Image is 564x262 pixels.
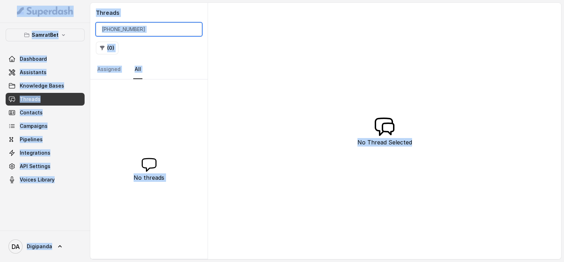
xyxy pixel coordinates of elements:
[20,136,43,143] span: Pipelines
[20,109,43,116] span: Contacts
[20,55,47,62] span: Dashboard
[20,163,50,170] span: API Settings
[6,53,85,65] a: Dashboard
[96,23,202,36] input: Search by Call ID or Phone Number
[96,60,122,79] a: Assigned
[6,66,85,79] a: Assistants
[6,160,85,173] a: API Settings
[6,106,85,119] a: Contacts
[20,149,50,156] span: Integrations
[6,237,85,256] a: Digipanda
[6,173,85,186] a: Voices Library
[20,123,48,130] span: Campaigns
[20,176,55,183] span: Voices Library
[12,243,20,250] text: DA
[134,173,164,182] p: No threads
[6,147,85,159] a: Integrations
[96,8,202,17] h2: Threads
[20,69,47,76] span: Assistants
[27,243,52,250] span: Digipanda
[20,82,64,89] span: Knowledge Bases
[32,31,59,39] p: SamratBet
[6,120,85,132] a: Campaigns
[6,133,85,146] a: Pipelines
[133,60,142,79] a: All
[6,79,85,92] a: Knowledge Bases
[96,42,118,54] button: (0)
[6,93,85,106] a: Threads
[96,60,202,79] nav: Tabs
[20,96,41,103] span: Threads
[6,29,85,41] button: SamratBet
[17,6,74,17] img: light.svg
[357,138,412,147] p: No Thread Selected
